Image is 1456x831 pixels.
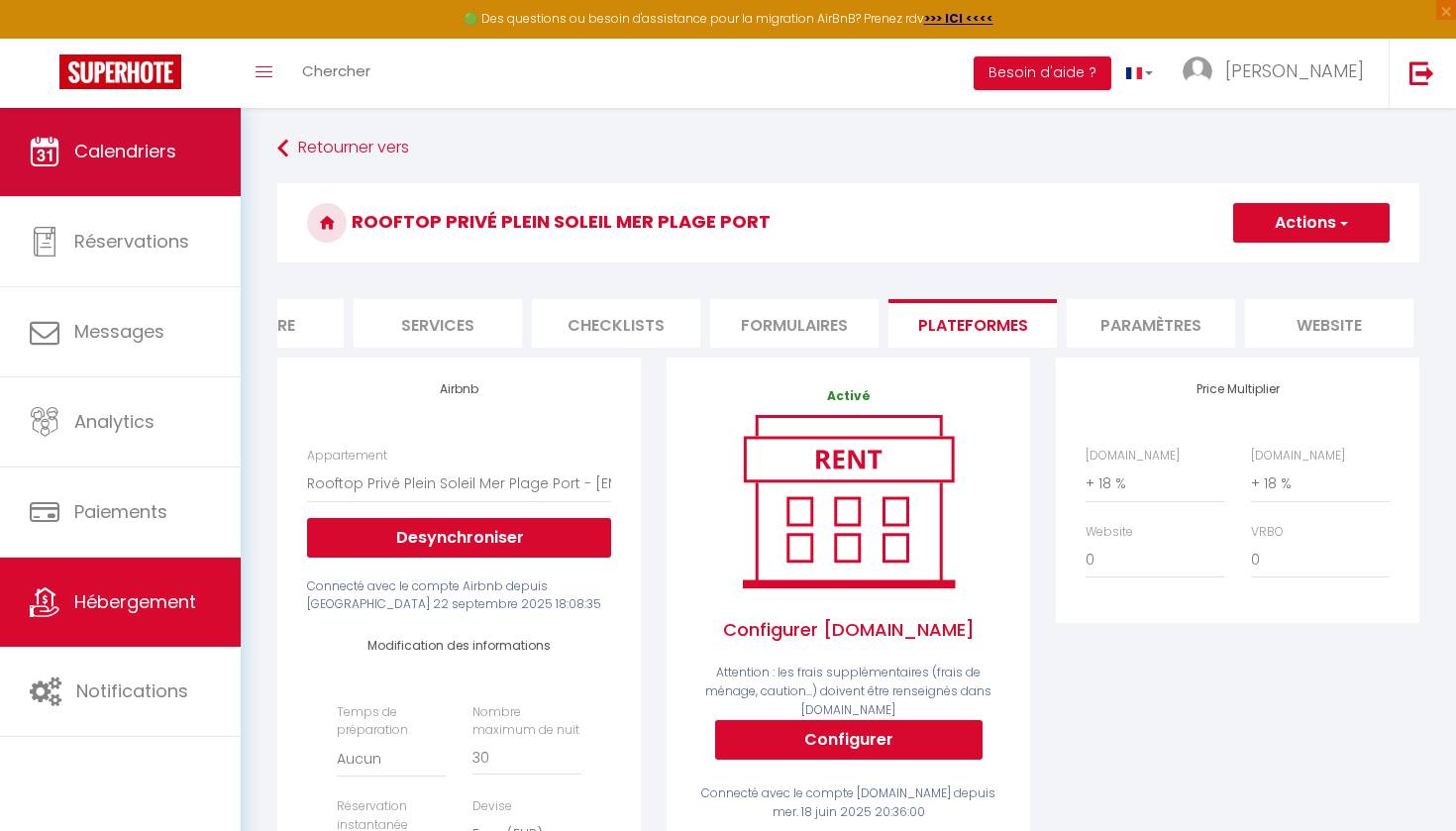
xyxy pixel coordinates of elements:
[1183,56,1212,86] img: ...
[59,54,181,89] img: Super Booking
[1233,203,1390,243] button: Actions
[74,409,155,434] span: Analytics
[307,518,611,558] button: Desynchroniser
[302,60,370,81] span: Chercher
[277,183,1419,262] h3: Rooftop Privé Plein Soleil Mer Plage Port
[472,797,512,816] label: Devise
[307,382,611,396] h4: Airbnb
[696,387,1000,406] p: Activé
[287,39,385,108] a: Chercher
[472,703,581,741] label: Nombre maximum de nuit
[74,499,167,524] span: Paiements
[715,720,983,760] button: Configurer
[696,784,1000,822] div: Connecté avec le compte [DOMAIN_NAME] depuis mer. 18 juin 2025 20:36:00
[1086,382,1390,396] h4: Price Multiplier
[1251,447,1345,466] label: [DOMAIN_NAME]
[1168,39,1389,108] a: ... [PERSON_NAME]
[532,299,700,348] li: Checklists
[337,703,446,741] label: Temps de préparation
[76,678,188,703] span: Notifications
[974,56,1111,90] button: Besoin d'aide ?
[1086,447,1180,466] label: [DOMAIN_NAME]
[1245,299,1413,348] li: website
[1409,60,1434,85] img: logout
[74,139,176,163] span: Calendriers
[307,577,611,615] div: Connecté avec le compte Airbnb depuis [GEOGRAPHIC_DATA] 22 septembre 2025 18:08:35
[74,319,164,344] span: Messages
[705,664,991,718] span: Attention : les frais supplémentaires (frais de ménage, caution...) doivent être renseignés dans ...
[74,589,196,614] span: Hébergement
[354,299,522,348] li: Services
[1225,58,1364,83] span: [PERSON_NAME]
[924,10,993,27] a: >>> ICI <<<<
[307,447,387,466] label: Appartement
[722,406,975,596] img: rent.png
[277,131,1419,166] a: Retourner vers
[74,229,189,254] span: Réservations
[1251,523,1284,542] label: VRBO
[696,596,1000,664] span: Configurer [DOMAIN_NAME]
[1067,299,1235,348] li: Paramètres
[888,299,1057,348] li: Plateformes
[337,639,581,653] h4: Modification des informations
[1086,523,1133,542] label: Website
[710,299,879,348] li: Formulaires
